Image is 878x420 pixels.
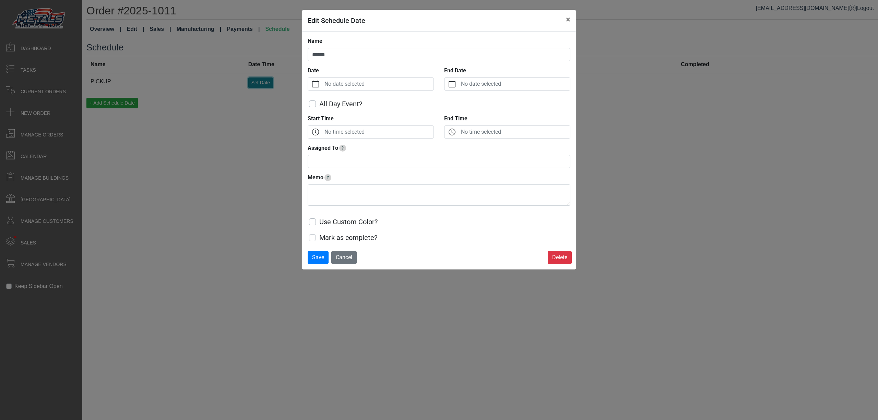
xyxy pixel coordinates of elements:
strong: End Date [444,67,466,74]
h5: Edit Schedule Date [308,15,365,26]
label: Mark as complete? [319,232,377,243]
label: Use Custom Color? [319,217,378,227]
label: All Day Event? [319,99,362,109]
svg: clock [312,129,319,135]
svg: clock [449,129,455,135]
strong: Start Time [308,115,334,122]
strong: End Time [444,115,467,122]
button: Cancel [331,251,357,264]
button: calendar [444,78,460,90]
label: No date selected [460,78,570,90]
strong: Memo [308,174,323,181]
svg: calendar [312,81,319,87]
span: Track who this date is assigned to this date - delviery driver, install crew, etc [339,145,346,152]
strong: Name [308,38,322,44]
svg: calendar [449,81,455,87]
label: No time selected [323,126,434,138]
strong: Date [308,67,319,74]
button: clock [308,126,323,138]
button: Save [308,251,329,264]
label: No time selected [460,126,570,138]
button: Delete [548,251,572,264]
strong: Assigned To [308,145,338,151]
span: Notes or Instructions for date - ex. 'Date was rescheduled by vendor' [324,174,331,181]
label: No date selected [323,78,434,90]
span: Save [312,254,324,261]
button: clock [444,126,460,138]
button: Close [560,10,576,29]
button: calendar [308,78,323,90]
